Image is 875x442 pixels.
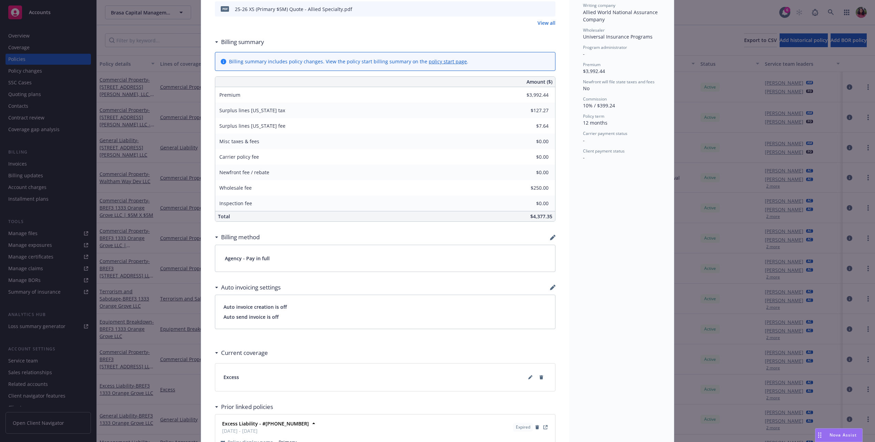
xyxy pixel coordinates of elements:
div: Auto invoicing settings [215,283,281,292]
input: 0.00 [508,136,553,147]
button: preview file [546,6,553,13]
span: Writing company [583,2,615,8]
div: Current coverage [215,348,268,357]
span: Carrier payment status [583,130,627,136]
span: - [583,51,585,57]
span: Client payment status [583,148,625,154]
div: Billing summary [215,38,264,46]
span: Nova Assist [830,432,857,438]
span: - [583,137,585,144]
span: Wholesaler [583,27,605,33]
span: Carrier policy fee [219,154,259,160]
button: download file [535,6,541,13]
span: Auto invoice creation is off [223,303,547,311]
span: Wholesale fee [219,185,252,191]
span: $4,377.35 [530,213,552,220]
span: $3,992.44 [583,68,605,74]
div: Prior linked policies [215,402,273,411]
span: Newfront fee / rebate [219,169,269,176]
span: Program administrator [583,44,627,50]
span: Commission [583,96,607,102]
span: Surplus lines [US_STATE] tax [219,107,285,114]
a: View all [538,19,555,27]
div: Agency - Pay in full [215,245,555,272]
span: Newfront will file state taxes and fees [583,79,655,85]
input: 0.00 [508,90,553,100]
div: Billing method [215,233,260,242]
span: pdf [221,6,229,11]
div: Billing summary includes policy changes. View the policy start billing summary on the . [229,58,468,65]
span: Total [218,213,230,220]
input: 0.00 [508,198,553,209]
h3: Prior linked policies [221,402,273,411]
span: Universal Insurance Programs [583,33,653,40]
span: Surplus lines [US_STATE] fee [219,123,285,129]
h3: Billing method [221,233,260,242]
span: Premium [583,62,601,67]
a: policy start page [429,58,467,65]
a: View Policy [541,423,550,431]
span: Inspection fee [219,200,252,207]
strong: Excess Liability - #[PHONE_NUMBER] [222,420,309,427]
span: Amount ($) [527,78,552,85]
span: [DATE] - [DATE] [222,427,309,434]
span: Excess [223,373,239,381]
span: - [583,154,585,161]
div: 25-26 XS (Primary $5M) Quote - Allied Specialty.pdf [235,6,352,13]
span: Policy term [583,113,604,119]
span: Allied World National Assurance Company [583,9,659,23]
span: Expired [516,424,530,430]
h3: Auto invoicing settings [221,283,281,292]
input: 0.00 [508,121,553,131]
h3: Billing summary [221,38,264,46]
span: 12 months [583,119,607,126]
input: 0.00 [508,105,553,116]
h3: Current coverage [221,348,268,357]
span: 10% / $399.24 [583,102,615,109]
span: Auto send invoice is off [223,313,547,320]
span: Premium [219,92,240,98]
input: 0.00 [508,167,553,178]
span: Misc taxes & fees [219,138,259,145]
input: 0.00 [508,183,553,193]
input: 0.00 [508,152,553,162]
button: Nova Assist [815,428,863,442]
div: Drag to move [815,429,824,442]
span: No [583,85,590,92]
